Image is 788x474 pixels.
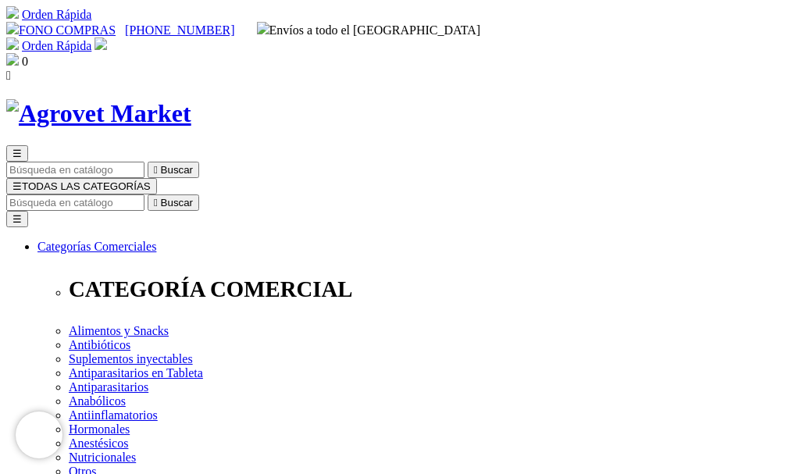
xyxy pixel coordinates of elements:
[22,55,28,68] span: 0
[6,178,157,194] button: ☰TODAS LAS CATEGORÍAS
[6,99,191,128] img: Agrovet Market
[69,352,193,365] a: Suplementos inyectables
[257,22,269,34] img: delivery-truck.svg
[6,23,116,37] a: FONO COMPRAS
[69,276,782,302] p: CATEGORÍA COMERCIAL
[6,53,19,66] img: shopping-bag.svg
[148,194,199,211] button:  Buscar
[154,164,158,176] i: 
[6,211,28,227] button: ☰
[6,145,28,162] button: ☰
[6,162,144,178] input: Buscar
[161,197,193,208] span: Buscar
[257,23,481,37] span: Envíos a todo el [GEOGRAPHIC_DATA]
[69,394,126,408] a: Anabólicos
[69,408,158,422] a: Antiinflamatorios
[22,39,91,52] a: Orden Rápida
[125,23,234,37] a: [PHONE_NUMBER]
[69,422,130,436] a: Hormonales
[69,380,148,394] a: Antiparasitarios
[154,197,158,208] i: 
[69,366,203,380] a: Antiparasitarios en Tableta
[16,412,62,458] iframe: Brevo live chat
[148,162,199,178] button:  Buscar
[37,240,156,253] a: Categorías Comerciales
[12,180,22,192] span: ☰
[22,8,91,21] a: Orden Rápida
[6,194,144,211] input: Buscar
[69,324,169,337] a: Alimentos y Snacks
[6,69,11,82] i: 
[94,39,107,52] a: Acceda a su cuenta de cliente
[6,37,19,50] img: shopping-cart.svg
[69,338,130,351] a: Antibióticos
[161,164,193,176] span: Buscar
[6,6,19,19] img: shopping-cart.svg
[69,451,136,464] a: Nutricionales
[69,437,128,450] a: Anestésicos
[94,37,107,50] img: user.svg
[6,22,19,34] img: phone.svg
[12,148,22,159] span: ☰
